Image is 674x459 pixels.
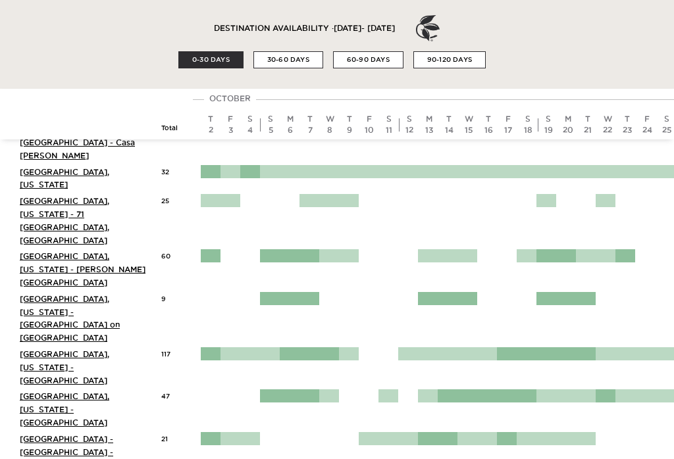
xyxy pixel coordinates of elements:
div: 21 [161,432,181,444]
div: 3 [224,125,237,136]
div: 20 [561,125,575,136]
div: W [601,114,614,125]
div: 15 [462,125,475,136]
div: S [264,114,277,125]
div: 2 [204,125,217,136]
button: 60-90 DAYS [333,51,403,68]
div: 21 [581,125,594,136]
div: 4 [244,125,257,136]
div: T [303,114,317,125]
div: S [542,114,555,125]
a: [GEOGRAPHIC_DATA], [US_STATE] - [PERSON_NAME][GEOGRAPHIC_DATA] [20,252,145,287]
div: 7 [303,125,317,136]
div: M [423,114,436,125]
div: 23 [621,125,634,136]
div: 19 [542,125,555,136]
div: 12 [403,125,416,136]
div: 13 [423,125,436,136]
div: 24 [640,125,654,136]
div: S [403,114,416,125]
div: M [284,114,297,125]
a: [GEOGRAPHIC_DATA], [US_STATE] - 71 [GEOGRAPHIC_DATA], [GEOGRAPHIC_DATA] [20,197,109,244]
div: 8 [323,125,336,136]
div: October [204,92,256,105]
div: 9 [161,292,181,304]
div: 9 [343,125,356,136]
img: ER_Logo_Bug_Dark_Grey.a7df47556c74605c8875.png [415,15,441,41]
div: 22 [601,125,614,136]
div: M [561,114,575,125]
div: T [482,114,495,125]
div: DESTINATION AVAILABILITY · [DATE] - [DATE] [214,24,395,33]
div: 47 [161,389,181,401]
div: Total [161,124,181,133]
div: 5 [264,125,277,136]
div: T [581,114,594,125]
div: S [382,114,396,125]
div: 60 [161,249,181,261]
div: 11 [382,125,396,136]
button: 0-30 DAYS [178,51,244,68]
div: 117 [161,347,181,359]
div: 14 [442,125,455,136]
div: 18 [521,125,534,136]
a: [GEOGRAPHIC_DATA], [US_STATE] - [GEOGRAPHIC_DATA] [20,392,109,427]
div: 32 [161,165,181,177]
div: T [621,114,634,125]
div: F [640,114,654,125]
div: S [521,114,534,125]
button: 90-120 DAYS [413,51,486,68]
div: S [660,114,673,125]
div: F [224,114,237,125]
a: [GEOGRAPHIC_DATA], [GEOGRAPHIC_DATA] - Casa [PERSON_NAME] [20,125,135,160]
div: 10 [363,125,376,136]
div: W [323,114,336,125]
div: F [363,114,376,125]
div: 6 [284,125,297,136]
div: 25 [161,194,181,206]
div: W [462,114,475,125]
a: [GEOGRAPHIC_DATA], [US_STATE] [20,168,109,189]
div: T [343,114,356,125]
div: 17 [502,125,515,136]
button: 30-60 DAYS [253,51,323,68]
a: [GEOGRAPHIC_DATA], [US_STATE] - [GEOGRAPHIC_DATA] on [GEOGRAPHIC_DATA] [20,295,120,342]
div: S [244,114,257,125]
div: T [204,114,217,125]
div: 16 [482,125,495,136]
div: 25 [660,125,673,136]
a: [GEOGRAPHIC_DATA], [US_STATE] - [GEOGRAPHIC_DATA] [20,350,109,385]
div: F [502,114,515,125]
div: T [442,114,455,125]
